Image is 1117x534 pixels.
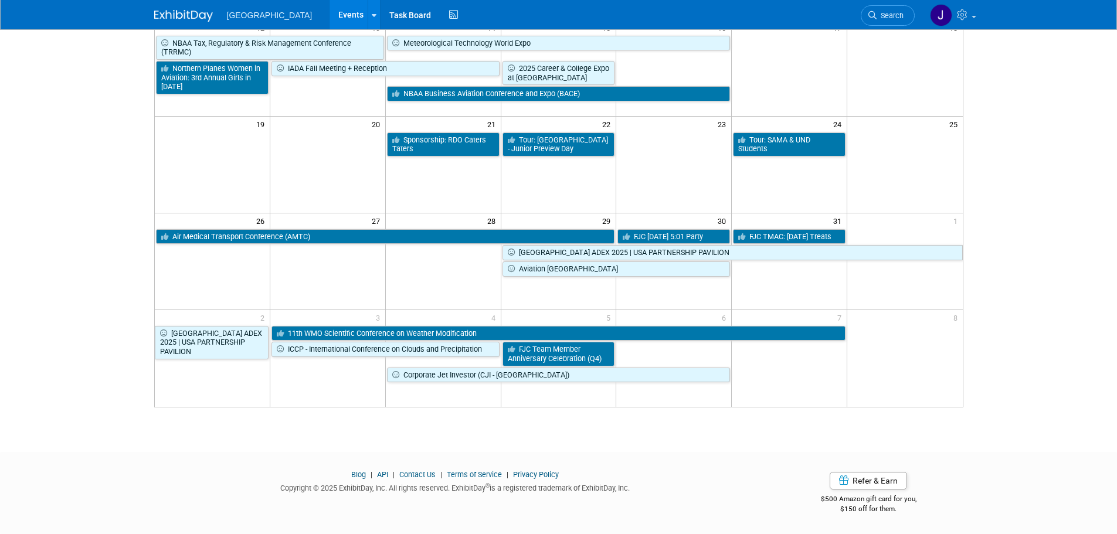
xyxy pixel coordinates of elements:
[387,36,731,51] a: Meteorological Technology World Expo
[387,368,731,383] a: Corporate Jet Investor (CJI - [GEOGRAPHIC_DATA])
[836,310,847,325] span: 7
[377,470,388,479] a: API
[774,487,963,513] div: $500 Amazon gift card for you,
[156,229,615,244] a: Air Medical Transport Conference (AMTC)
[255,213,270,228] span: 26
[513,470,559,479] a: Privacy Policy
[503,245,963,260] a: [GEOGRAPHIC_DATA] ADEX 2025 | USA PARTNERSHIP PAVILION
[601,213,616,228] span: 29
[155,326,269,359] a: [GEOGRAPHIC_DATA] ADEX 2025 | USA PARTNERSHIP PAVILION
[255,117,270,131] span: 19
[503,261,731,277] a: Aviation [GEOGRAPHIC_DATA]
[952,310,963,325] span: 8
[877,11,904,20] span: Search
[156,61,269,94] a: Northern Planes Women in Aviation: 3rd Annual Girls in [DATE]
[375,310,385,325] span: 3
[830,472,907,489] a: Refer & Earn
[259,310,270,325] span: 2
[861,5,915,26] a: Search
[617,229,730,244] a: FJC [DATE] 5:01 Party
[774,504,963,514] div: $150 off for them.
[387,132,500,157] a: Sponsorship: RDO Caters Taters
[271,326,846,341] a: 11th WMO Scientific Conference on Weather Modification
[717,213,731,228] span: 30
[447,470,502,479] a: Terms of Service
[351,470,366,479] a: Blog
[721,310,731,325] span: 6
[154,480,757,494] div: Copyright © 2025 ExhibitDay, Inc. All rights reserved. ExhibitDay is a registered trademark of Ex...
[390,470,398,479] span: |
[948,117,963,131] span: 25
[156,36,384,60] a: NBAA Tax, Regulatory & Risk Management Conference (TRRMC)
[601,117,616,131] span: 22
[387,86,731,101] a: NBAA Business Aviation Conference and Expo (BACE)
[271,342,500,357] a: ICCP - International Conference on Clouds and Precipitation
[952,213,963,228] span: 1
[371,117,385,131] span: 20
[490,310,501,325] span: 4
[486,117,501,131] span: 21
[371,213,385,228] span: 27
[154,10,213,22] img: ExhibitDay
[485,482,490,489] sup: ®
[503,132,615,157] a: Tour: [GEOGRAPHIC_DATA] - Junior Preview Day
[368,470,375,479] span: |
[227,11,313,20] span: [GEOGRAPHIC_DATA]
[832,213,847,228] span: 31
[733,132,846,157] a: Tour: SAMA & UND Students
[399,470,436,479] a: Contact Us
[486,213,501,228] span: 28
[503,342,615,366] a: FJC Team Member Anniversary Celebration (Q4)
[437,470,445,479] span: |
[717,117,731,131] span: 23
[832,117,847,131] span: 24
[605,310,616,325] span: 5
[503,61,615,85] a: 2025 Career & College Expo at [GEOGRAPHIC_DATA]
[733,229,846,244] a: FJC TMAC: [DATE] Treats
[271,61,500,76] a: IADA Fall Meeting + Reception
[930,4,952,26] img: Jessica Belcher
[504,470,511,479] span: |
